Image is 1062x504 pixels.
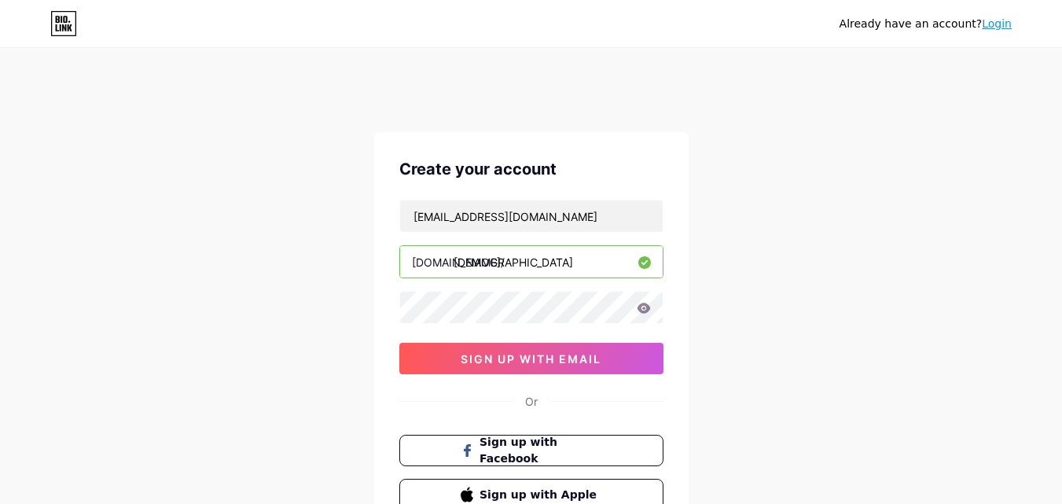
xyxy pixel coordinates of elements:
[480,434,601,467] span: Sign up with Facebook
[461,352,601,366] span: sign up with email
[480,487,601,503] span: Sign up with Apple
[399,343,663,374] button: sign up with email
[982,17,1012,30] a: Login
[525,393,538,410] div: Or
[412,254,505,270] div: [DOMAIN_NAME]/
[840,16,1012,32] div: Already have an account?
[399,435,663,466] button: Sign up with Facebook
[400,200,663,232] input: Email
[400,246,663,278] input: username
[399,157,663,181] div: Create your account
